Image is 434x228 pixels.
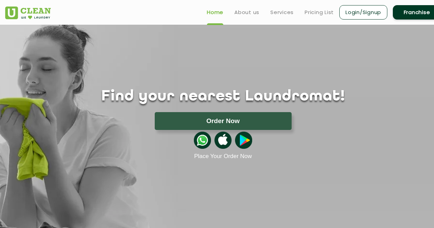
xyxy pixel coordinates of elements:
img: playstoreicon.png [235,132,252,149]
img: whatsappicon.png [194,132,211,149]
a: Place Your Order Now [194,153,252,160]
img: UClean Laundry and Dry Cleaning [5,7,51,19]
button: Order Now [155,112,292,130]
a: About us [234,8,259,16]
img: apple-icon.png [214,132,232,149]
a: Home [207,8,223,16]
a: Pricing List [305,8,334,16]
a: Login/Signup [339,5,387,20]
a: Services [270,8,294,16]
